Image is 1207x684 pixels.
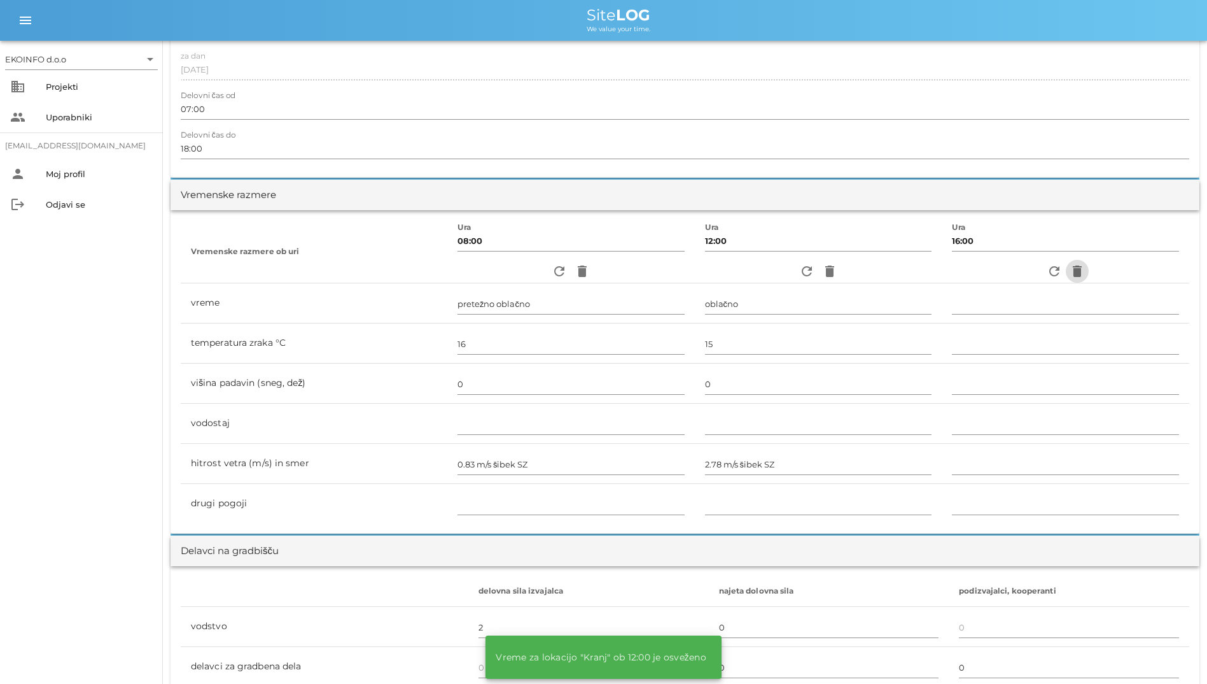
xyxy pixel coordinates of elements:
i: delete [822,264,837,279]
div: Moj profil [46,169,153,179]
th: delovna sila izvajalca [468,576,709,607]
div: Uporabniki [46,112,153,122]
span: Site [587,6,650,24]
i: menu [18,13,33,28]
b: LOG [616,6,650,24]
label: Ura [952,223,966,232]
input: 0 [959,657,1179,678]
input: 0 [719,657,939,678]
i: arrow_drop_down [143,52,158,67]
div: EKOINFO d.o.o [5,49,158,69]
label: Ura [457,223,471,232]
td: drugi pogoji [181,484,447,524]
div: Pripomoček za klepet [1143,623,1207,684]
div: Projekti [46,82,153,92]
i: person [10,166,25,182]
i: refresh [799,264,814,279]
div: EKOINFO d.o.o [5,53,66,65]
div: Delavci na gradbišču [181,544,279,559]
div: Vremenske razmere [181,188,276,203]
div: Vreme za lokacijo "Kranj" ob 12:00 je osveženo [485,642,716,673]
i: people [10,110,25,125]
td: vodstvo [181,607,468,647]
i: delete [1070,264,1085,279]
span: We value your time. [587,25,650,33]
iframe: Chat Widget [1143,623,1207,684]
td: višina padavin (sneg, dež) [181,364,447,404]
i: delete [575,264,590,279]
td: vreme [181,283,447,324]
th: Vremenske razmere ob uri [181,220,447,283]
td: hitrost vetra (m/s) in smer [181,444,447,484]
label: Ura [705,223,719,232]
label: Delovni čas od [181,91,235,101]
input: 0 [719,617,939,638]
input: 0 [959,617,1179,638]
th: podizvajalci, kooperanti [949,576,1189,607]
input: 0 [478,657,699,678]
label: Delovni čas do [181,131,235,140]
i: refresh [552,264,567,279]
input: 0 [478,617,699,638]
i: logout [10,197,25,212]
label: za dan [181,52,206,61]
div: Odjavi se [46,199,153,210]
td: temperatura zraka °C [181,324,447,364]
i: refresh [1047,264,1062,279]
i: business [10,79,25,94]
td: vodostaj [181,404,447,444]
th: najeta dolovna sila [709,576,949,607]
